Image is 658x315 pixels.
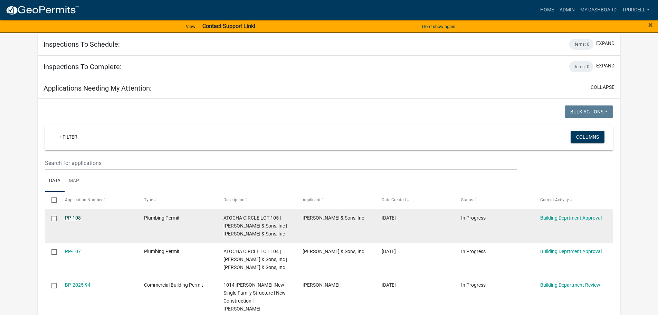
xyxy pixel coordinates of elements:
button: Bulk Actions [565,105,613,118]
span: In Progress [461,282,486,288]
a: Building Deprtment Approval [540,215,602,221]
input: Search for applications [45,156,516,170]
datatable-header-cell: Date Created [375,192,454,209]
datatable-header-cell: Select [45,192,58,209]
button: Don't show again [419,21,458,32]
datatable-header-cell: Applicant [296,192,375,209]
div: Items: 0 [569,39,593,50]
span: Commercial Building Permit [144,282,203,288]
span: Earl Gray & Sons, Inc [303,249,364,254]
span: Description [223,197,245,202]
span: Application Number [65,197,103,202]
datatable-header-cell: Current Activity [534,192,613,209]
span: Earl Gray & Sons, Inc [303,215,364,221]
h5: Inspections To Schedule: [44,40,120,48]
a: My Dashboard [578,3,619,17]
a: Map [65,170,83,192]
button: collapse [591,84,614,91]
button: Columns [571,131,604,143]
span: 09/17/2025 [382,215,396,221]
span: 07/11/2025 [382,282,396,288]
span: Date Created [382,197,406,202]
div: Items: 0 [569,61,593,72]
a: Building Deprtment Approval [540,249,602,254]
h5: Applications Needing My Attention: [44,84,152,92]
h5: Inspections To Complete: [44,63,122,71]
span: Status [461,197,473,202]
span: ATOCHA CIRCLE LOT 105 | Earl Gray & Sons, Inc | Earl Gray & Sons, Inc [223,215,287,237]
span: Current Activity [540,197,569,202]
a: PP-108 [65,215,81,221]
span: × [648,20,653,30]
a: PP-107 [65,249,81,254]
span: ATOCHA CIRCLE LOT 104 | Earl Gray & Sons, Inc | Earl Gray & Sons, Inc [223,249,287,270]
span: Plumbing Permit [144,215,180,221]
datatable-header-cell: Status [455,192,534,209]
a: Building Department Review [540,282,600,288]
a: Data [45,170,65,192]
a: BP-2025-94 [65,282,90,288]
span: Applicant [303,197,321,202]
span: In Progress [461,215,486,221]
span: Type [144,197,153,202]
strong: Contact Support Link! [202,23,255,29]
span: Plumbing Permit [144,249,180,254]
datatable-header-cell: Type [137,192,217,209]
span: 1014 THOMPSON |New Single-Family Structure | New Construction | Emily Estes [223,282,286,311]
a: Home [537,3,557,17]
span: In Progress [461,249,486,254]
datatable-header-cell: Application Number [58,192,137,209]
a: View [183,21,198,32]
button: expand [596,40,614,47]
a: Tpurcell [619,3,652,17]
a: Admin [557,3,578,17]
a: + Filter [53,131,83,143]
span: Emily Estes [303,282,340,288]
span: 09/17/2025 [382,249,396,254]
datatable-header-cell: Description [217,192,296,209]
button: Close [648,21,653,29]
button: expand [596,62,614,70]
